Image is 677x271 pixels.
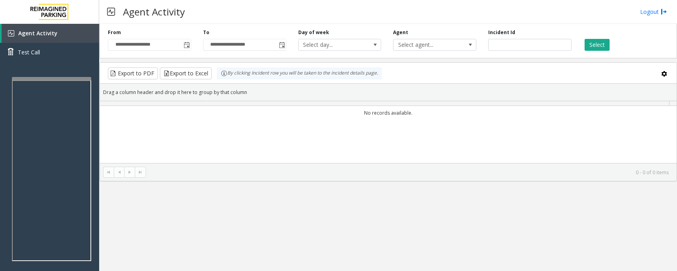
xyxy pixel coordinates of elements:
div: By clicking Incident row you will be taken to the incident details page. [217,67,382,79]
span: Select agent... [393,39,459,50]
button: Export to PDF [108,67,158,79]
img: logout [661,8,667,16]
img: 'icon' [8,30,14,37]
td: No records available. [100,106,677,120]
div: Drag a column header and drop it here to group by that column [100,85,677,99]
button: Export to Excel [160,67,212,79]
label: Day of week [298,29,329,36]
label: Agent [393,29,408,36]
a: Agent Activity [2,24,99,43]
span: Toggle popup [277,39,286,50]
kendo-pager-info: 0 - 0 of 0 items [151,169,669,176]
label: To [203,29,209,36]
a: Logout [640,8,667,16]
label: Incident Id [488,29,515,36]
span: Agent Activity [18,29,58,37]
span: Toggle popup [182,39,191,50]
span: Test Call [18,48,40,56]
img: pageIcon [107,2,115,21]
div: Data table [100,101,677,163]
button: Select [585,39,610,51]
label: From [108,29,121,36]
img: infoIcon.svg [221,70,227,77]
h3: Agent Activity [119,2,189,21]
span: Select day... [299,39,364,50]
